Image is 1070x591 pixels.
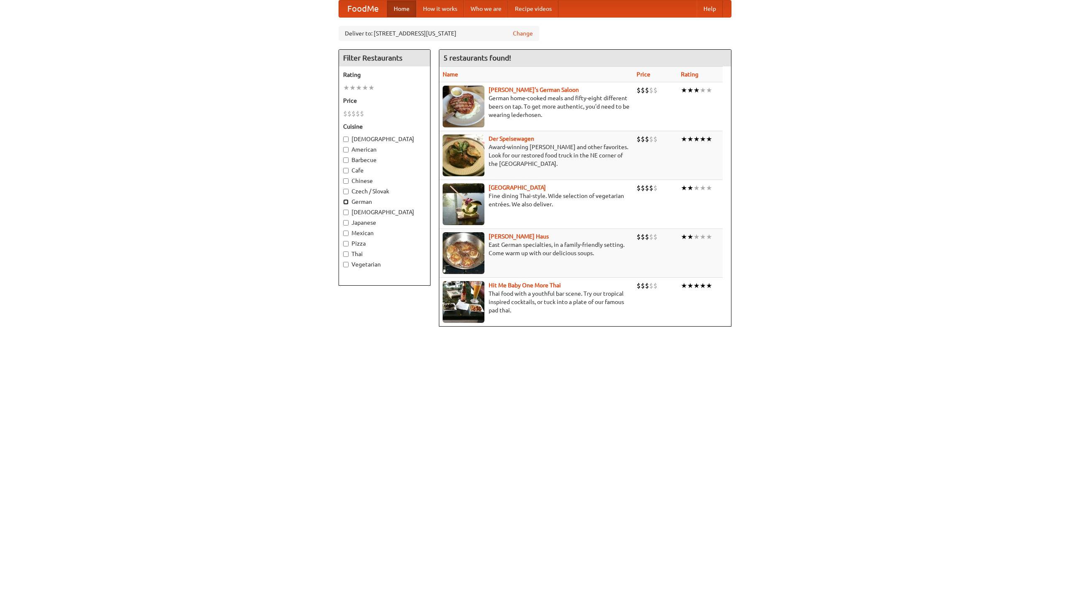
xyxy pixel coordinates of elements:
li: $ [645,183,649,193]
li: ★ [706,134,712,144]
li: $ [641,281,645,290]
input: Mexican [343,231,349,236]
li: ★ [687,281,693,290]
a: Help [697,0,723,17]
li: $ [653,183,657,193]
label: Japanese [343,218,426,227]
li: ★ [681,232,687,241]
li: ★ [687,134,693,144]
img: kohlhaus.jpg [443,232,484,274]
a: [GEOGRAPHIC_DATA] [489,184,546,191]
img: speisewagen.jpg [443,134,484,176]
li: ★ [706,281,712,290]
li: $ [645,281,649,290]
p: German home-cooked meals and fifty-eight different beers on tap. To get more authentic, you'd nee... [443,94,630,119]
li: $ [356,109,360,118]
li: $ [637,232,641,241]
h4: Filter Restaurants [339,50,430,66]
input: American [343,147,349,152]
a: [PERSON_NAME] Haus [489,233,549,240]
img: satay.jpg [443,183,484,225]
a: Name [443,71,458,78]
li: ★ [343,83,349,92]
input: Pizza [343,241,349,246]
p: Thai food with a youthful bar scene. Try our tropical inspired cocktails, or tuck into a plate of... [443,289,630,315]
ng-pluralize: 5 restaurants found! [443,54,511,62]
a: Rating [681,71,698,78]
input: Thai [343,251,349,257]
input: German [343,199,349,205]
label: Vegetarian [343,260,426,269]
a: Recipe videos [508,0,558,17]
li: ★ [681,86,687,95]
label: Mexican [343,229,426,237]
a: Der Speisewagen [489,135,534,142]
input: [DEMOGRAPHIC_DATA] [343,210,349,215]
li: ★ [700,183,706,193]
li: $ [653,232,657,241]
h5: Rating [343,71,426,79]
li: $ [653,134,657,144]
li: $ [649,232,653,241]
a: FoodMe [339,0,387,17]
label: Barbecue [343,156,426,164]
li: $ [649,183,653,193]
li: ★ [681,183,687,193]
a: How it works [416,0,464,17]
li: $ [637,134,641,144]
li: ★ [693,281,700,290]
li: $ [352,109,356,118]
label: [DEMOGRAPHIC_DATA] [343,135,426,143]
p: Fine dining Thai-style. Wide selection of vegetarian entrées. We also deliver. [443,192,630,208]
li: $ [645,134,649,144]
input: Cafe [343,168,349,173]
label: Chinese [343,177,426,185]
li: ★ [706,232,712,241]
label: American [343,145,426,154]
li: $ [343,109,347,118]
li: ★ [362,83,368,92]
input: Czech / Slovak [343,189,349,194]
li: $ [641,134,645,144]
li: ★ [349,83,356,92]
label: Cafe [343,166,426,175]
a: [PERSON_NAME]'s German Saloon [489,86,579,93]
img: babythai.jpg [443,281,484,323]
li: $ [637,183,641,193]
li: ★ [693,232,700,241]
li: ★ [368,83,374,92]
li: ★ [700,281,706,290]
li: $ [653,281,657,290]
li: $ [645,232,649,241]
li: ★ [356,83,362,92]
li: $ [645,86,649,95]
li: ★ [700,232,706,241]
label: Czech / Slovak [343,187,426,195]
h5: Price [343,96,426,105]
li: ★ [693,86,700,95]
a: Price [637,71,650,78]
li: ★ [700,86,706,95]
li: ★ [706,86,712,95]
li: ★ [700,134,706,144]
li: $ [649,134,653,144]
li: ★ [687,86,693,95]
a: Home [387,0,416,17]
li: ★ [687,232,693,241]
label: Thai [343,250,426,258]
li: $ [641,232,645,241]
li: $ [649,86,653,95]
label: [DEMOGRAPHIC_DATA] [343,208,426,216]
label: German [343,198,426,206]
li: $ [637,281,641,290]
li: ★ [693,134,700,144]
input: Vegetarian [343,262,349,267]
a: Who we are [464,0,508,17]
li: ★ [706,183,712,193]
input: Japanese [343,220,349,226]
li: ★ [687,183,693,193]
